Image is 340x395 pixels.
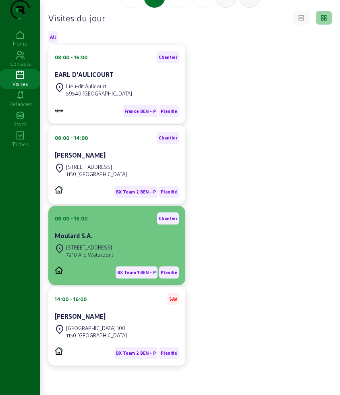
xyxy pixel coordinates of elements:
[66,83,132,90] div: Lieu-dit Aulicourt
[55,266,63,274] img: PVELEC
[55,134,88,141] div: 08:00 - 14:00
[159,54,177,60] span: Chantier
[55,71,114,78] cam-card-title: EARL D'AULICOURT
[124,108,156,114] span: France BEN - P
[66,90,132,97] div: 59540 [GEOGRAPHIC_DATA]
[55,232,93,239] cam-card-title: Moulard S.A.
[159,216,177,221] span: Chantier
[50,34,56,40] span: All
[55,186,63,193] img: PVELEC
[55,215,87,222] div: 08:00 - 16:00
[169,296,177,302] span: SAV
[116,350,156,356] span: BX Team 2 BEN - P
[66,324,127,332] div: [GEOGRAPHIC_DATA] 100
[55,347,63,355] img: PVELEC
[48,12,105,23] h4: Visites du jour
[66,170,127,178] div: 1150 [GEOGRAPHIC_DATA]
[159,135,177,141] span: Chantier
[66,244,113,251] div: [STREET_ADDRESS]
[117,270,156,275] span: BX Team 1 BEN - P
[55,54,87,61] div: 08:00 - 16:00
[55,110,63,112] img: B2B - PVELEC
[116,189,156,195] span: BX Team 2 BEN - P
[161,350,177,356] span: Planifié
[161,270,177,275] span: Planifié
[55,295,87,303] div: 14:00 - 16:00
[161,108,177,114] span: Planifié
[55,151,106,159] cam-card-title: [PERSON_NAME]
[66,332,127,339] div: 1150 [GEOGRAPHIC_DATA]
[55,312,106,320] cam-card-title: [PERSON_NAME]
[66,251,113,258] div: 7910 Arc-Wattripont
[66,163,127,170] div: [STREET_ADDRESS]
[161,189,177,195] span: Planifié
